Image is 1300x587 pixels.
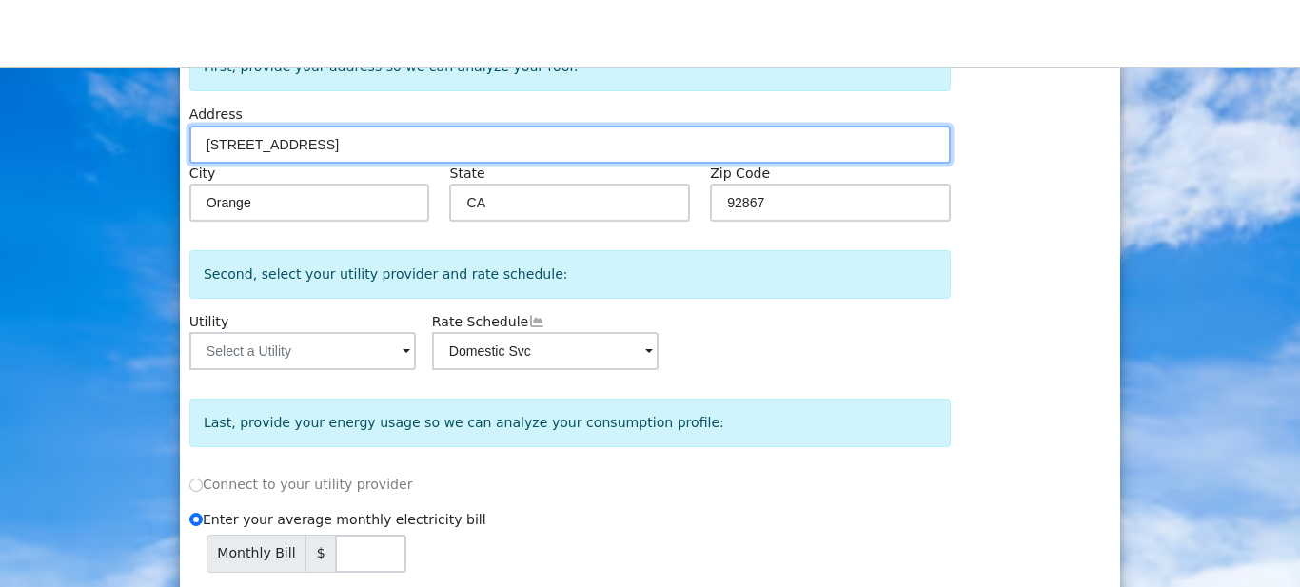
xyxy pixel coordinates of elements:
input: Connect to your utility provider [189,479,203,492]
label: Zip Code [710,164,770,184]
span: Monthly Bill [207,535,306,573]
input: Enter your average monthly electricity bill [189,513,203,526]
label: Address [189,105,243,125]
div: Last, provide your energy usage so we can analyze your consumption profile: [189,399,951,447]
input: Select a Utility [189,332,416,370]
span: Alias: None [432,314,528,329]
div: Second, select your utility provider and rate schedule: [189,250,951,299]
label: Utility [189,312,228,332]
label: State [449,164,484,184]
label: Enter your average monthly electricity bill [189,510,486,530]
label: Connect to your utility provider [189,475,413,495]
span: $ [305,535,336,573]
label: City [189,164,216,184]
input: Select a Rate Schedule [432,332,659,370]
